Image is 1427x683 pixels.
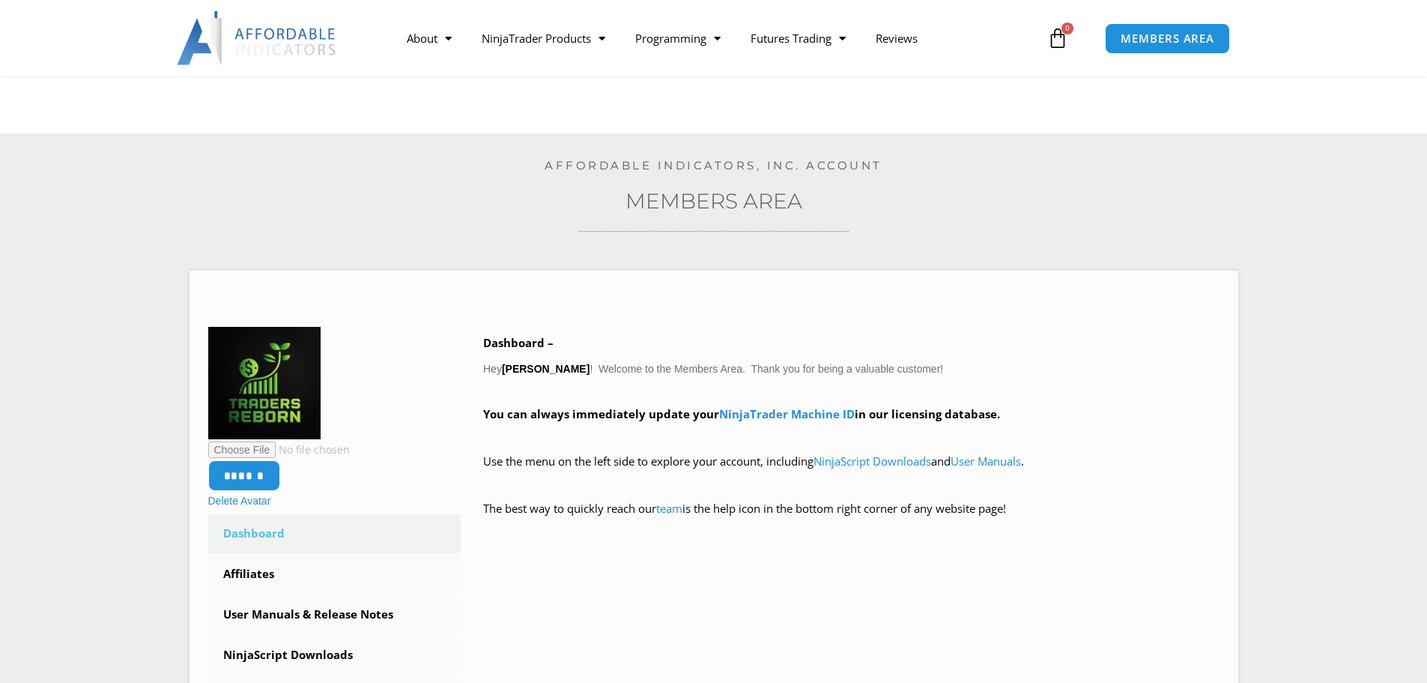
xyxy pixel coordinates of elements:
a: User Manuals & Release Notes [208,595,461,634]
a: Dashboard [208,514,461,553]
img: LogoAI | Affordable Indicators – NinjaTrader [177,11,338,65]
a: About [392,21,467,55]
strong: You can always immediately update your in our licensing database. [483,406,1000,421]
a: NinjaScript Downloads [814,454,931,469]
a: NinjaTrader Machine ID [719,406,855,421]
a: User Manuals [951,454,1021,469]
p: The best way to quickly reach our is the help icon in the bottom right corner of any website page! [483,499,1220,541]
a: NinjaTrader Products [467,21,620,55]
a: NinjaScript Downloads [208,636,461,675]
a: Programming [620,21,736,55]
span: 0 [1061,22,1073,34]
a: Delete Avatar [208,495,271,507]
img: IMG_20230509_230143_219-150x150.jpg [208,327,321,439]
b: Dashboard – [483,335,554,350]
a: Reviews [861,21,933,55]
nav: Menu [392,21,1043,55]
p: Use the menu on the left side to explore your account, including and . [483,451,1220,493]
span: MEMBERS AREA [1121,33,1214,44]
div: Hey ! Welcome to the Members Area. Thank you for being a valuable customer! [483,333,1220,541]
a: MEMBERS AREA [1105,23,1230,54]
a: Affordable Indicators, Inc. Account [545,158,882,172]
a: Futures Trading [736,21,861,55]
strong: [PERSON_NAME] [502,363,590,375]
a: team [656,501,682,516]
a: Members Area [625,188,802,214]
a: 0 [1025,16,1091,60]
a: Affiliates [208,555,461,594]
